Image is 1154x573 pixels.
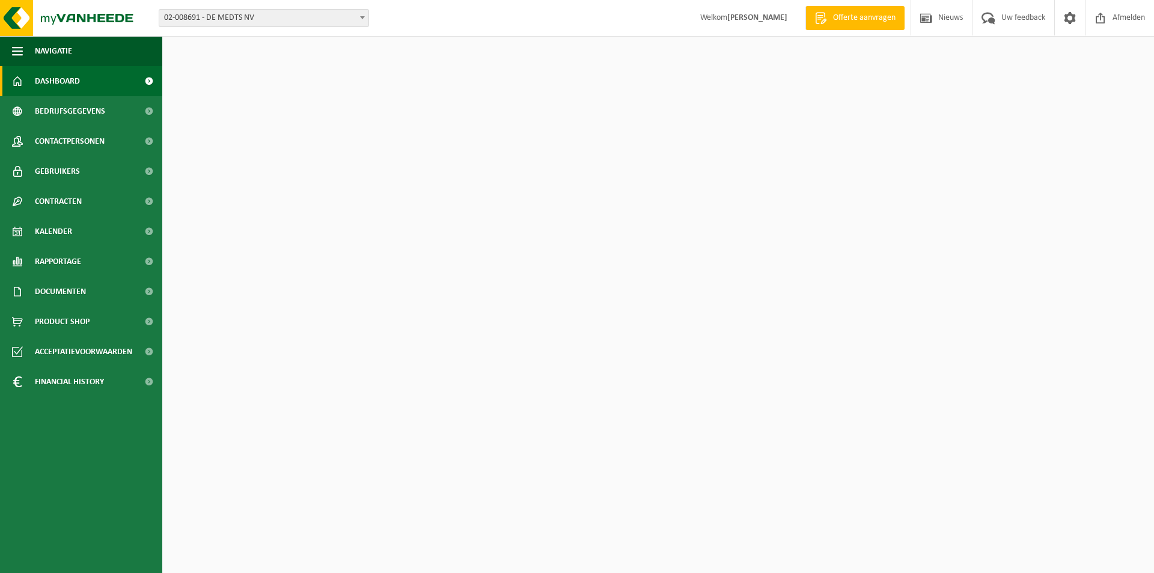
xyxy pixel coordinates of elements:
[35,307,90,337] span: Product Shop
[830,12,899,24] span: Offerte aanvragen
[35,156,80,186] span: Gebruikers
[159,9,369,27] span: 02-008691 - DE MEDTS NV
[35,216,72,247] span: Kalender
[35,337,132,367] span: Acceptatievoorwaarden
[159,10,368,26] span: 02-008691 - DE MEDTS NV
[35,367,104,397] span: Financial History
[35,277,86,307] span: Documenten
[35,66,80,96] span: Dashboard
[35,186,82,216] span: Contracten
[727,13,787,22] strong: [PERSON_NAME]
[35,126,105,156] span: Contactpersonen
[35,36,72,66] span: Navigatie
[35,96,105,126] span: Bedrijfsgegevens
[35,247,81,277] span: Rapportage
[805,6,905,30] a: Offerte aanvragen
